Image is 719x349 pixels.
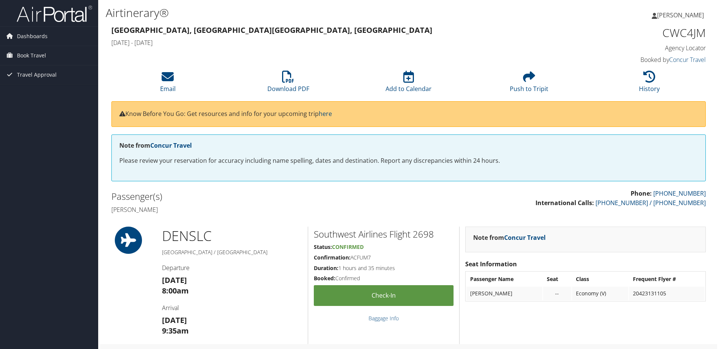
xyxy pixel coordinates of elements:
span: [PERSON_NAME] [657,11,704,19]
th: Seat [543,272,571,286]
strong: [DATE] [162,275,187,285]
a: Baggage Info [369,315,399,322]
h1: CWC4JM [566,25,706,41]
strong: Note from [119,141,192,150]
div: -- [547,290,568,297]
th: Frequent Flyer # [629,272,705,286]
h4: Booked by [566,56,706,64]
h5: [GEOGRAPHIC_DATA] / [GEOGRAPHIC_DATA] [162,249,302,256]
th: Class [572,272,628,286]
span: Book Travel [17,46,46,65]
strong: Seat Information [465,260,517,268]
strong: 9:35am [162,326,189,336]
a: Concur Travel [150,141,192,150]
strong: Confirmation: [314,254,350,261]
strong: Booked: [314,275,335,282]
strong: 8:00am [162,286,189,296]
a: Download PDF [267,75,309,93]
strong: Status: [314,243,332,250]
strong: [GEOGRAPHIC_DATA], [GEOGRAPHIC_DATA] [GEOGRAPHIC_DATA], [GEOGRAPHIC_DATA] [111,25,432,35]
a: Add to Calendar [386,75,432,93]
h2: Southwest Airlines Flight 2698 [314,228,454,241]
h4: Agency Locator [566,44,706,52]
strong: International Calls: [535,199,594,207]
span: Confirmed [332,243,364,250]
p: Know Before You Go: Get resources and info for your upcoming trip [119,109,698,119]
h5: 1 hours and 35 minutes [314,264,454,272]
h4: Arrival [162,304,302,312]
a: [PHONE_NUMBER] [653,189,706,198]
strong: Phone: [631,189,652,198]
h5: ACFUM7 [314,254,454,261]
a: Push to Tripit [510,75,548,93]
h1: DEN SLC [162,227,302,246]
a: [PHONE_NUMBER] / [PHONE_NUMBER] [596,199,706,207]
strong: Note from [473,233,546,242]
td: 20423131105 [629,287,705,300]
a: Concur Travel [504,233,546,242]
span: Travel Approval [17,65,57,84]
a: Email [160,75,176,93]
h2: Passenger(s) [111,190,403,203]
img: airportal-logo.png [17,5,92,23]
p: Please review your reservation for accuracy including name spelling, dates and destination. Repor... [119,156,698,166]
a: History [639,75,660,93]
td: [PERSON_NAME] [466,287,542,300]
a: [PERSON_NAME] [652,4,711,26]
a: Concur Travel [669,56,706,64]
strong: [DATE] [162,315,187,325]
td: Economy (V) [572,287,628,300]
h1: Airtinerary® [106,5,509,21]
strong: Duration: [314,264,338,272]
a: here [319,110,332,118]
h5: Confirmed [314,275,454,282]
a: Check-in [314,285,454,306]
span: Dashboards [17,27,48,46]
h4: [PERSON_NAME] [111,205,403,214]
h4: Departure [162,264,302,272]
th: Passenger Name [466,272,542,286]
h4: [DATE] - [DATE] [111,39,554,47]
